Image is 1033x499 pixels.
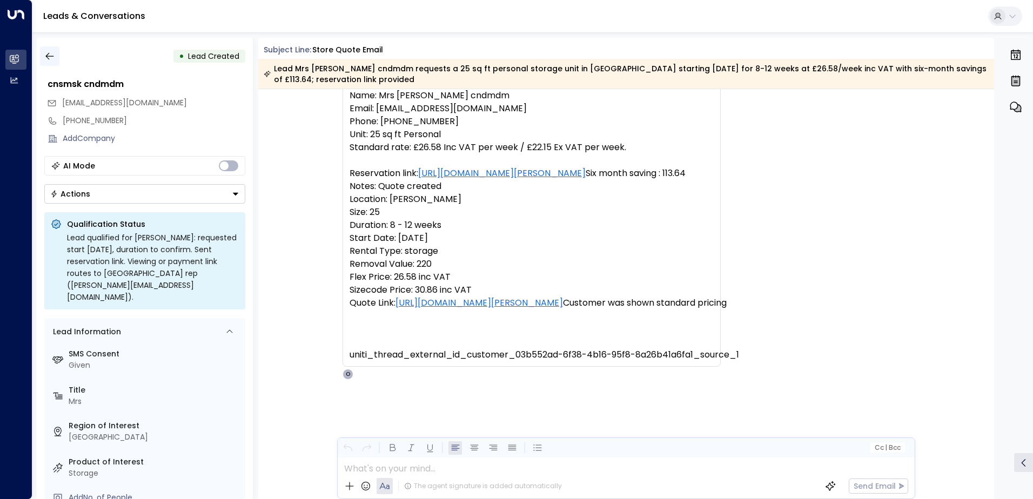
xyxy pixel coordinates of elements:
[49,326,121,338] div: Lead Information
[63,115,245,126] div: [PHONE_NUMBER]
[44,184,245,204] button: Actions
[312,44,383,56] div: Store Quote Email
[341,441,354,455] button: Undo
[67,219,239,230] p: Qualification Status
[418,167,586,180] a: [URL][DOMAIN_NAME][PERSON_NAME]
[44,184,245,204] div: Button group with a nested menu
[69,420,241,431] label: Region of Interest
[63,160,95,171] div: AI Mode
[188,51,239,62] span: Lead Created
[69,468,241,479] div: Storage
[69,385,241,396] label: Title
[69,396,241,407] div: Mrs
[343,369,353,380] div: O
[395,296,563,309] a: [URL][DOMAIN_NAME][PERSON_NAME]
[69,456,241,468] label: Product of Interest
[179,46,184,66] div: •
[360,441,373,455] button: Redo
[67,232,239,303] div: Lead qualified for [PERSON_NAME]: requested start [DATE], duration to confirm. Sent reservation l...
[264,63,988,85] div: Lead Mrs [PERSON_NAME] cndmdm requests a 25 sq ft personal storage unit in [GEOGRAPHIC_DATA] star...
[69,431,241,443] div: [GEOGRAPHIC_DATA]
[885,444,887,451] span: |
[63,133,245,144] div: AddCompany
[404,481,562,491] div: The agent signature is added automatically
[69,348,241,360] label: SMS Consent
[62,97,187,108] span: [EMAIL_ADDRESS][DOMAIN_NAME]
[62,97,187,109] span: fjsksks@gmail.com
[350,89,714,361] pre: Name: Mrs [PERSON_NAME] cndmdm Email: [EMAIL_ADDRESS][DOMAIN_NAME] Phone: [PHONE_NUMBER] Unit: 25...
[870,443,904,453] button: Cc|Bcc
[43,10,145,22] a: Leads & Conversations
[48,78,245,91] div: cnsmsk cndmdm
[69,360,241,371] div: Given
[50,189,90,199] div: Actions
[874,444,900,451] span: Cc Bcc
[264,44,311,55] span: Subject Line:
